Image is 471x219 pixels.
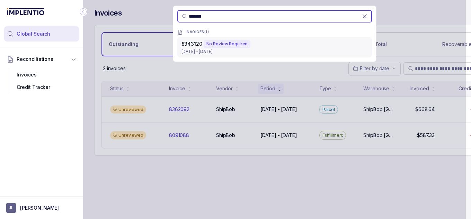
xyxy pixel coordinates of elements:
[204,40,251,48] div: No Review Required
[181,41,202,47] span: 8343120
[17,30,50,37] span: Global Search
[6,203,16,213] span: User initials
[4,67,79,95] div: Reconciliations
[4,52,79,67] button: Reconciliations
[181,48,368,55] p: [DATE] - [DATE]
[20,204,59,211] p: [PERSON_NAME]
[10,69,73,81] div: Invoices
[17,56,53,63] span: Reconciliations
[6,203,77,213] button: User initials[PERSON_NAME]
[79,8,87,16] div: Collapse Icon
[186,30,209,34] p: INVOICES ( 1 )
[10,81,73,93] div: Credit Tracker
